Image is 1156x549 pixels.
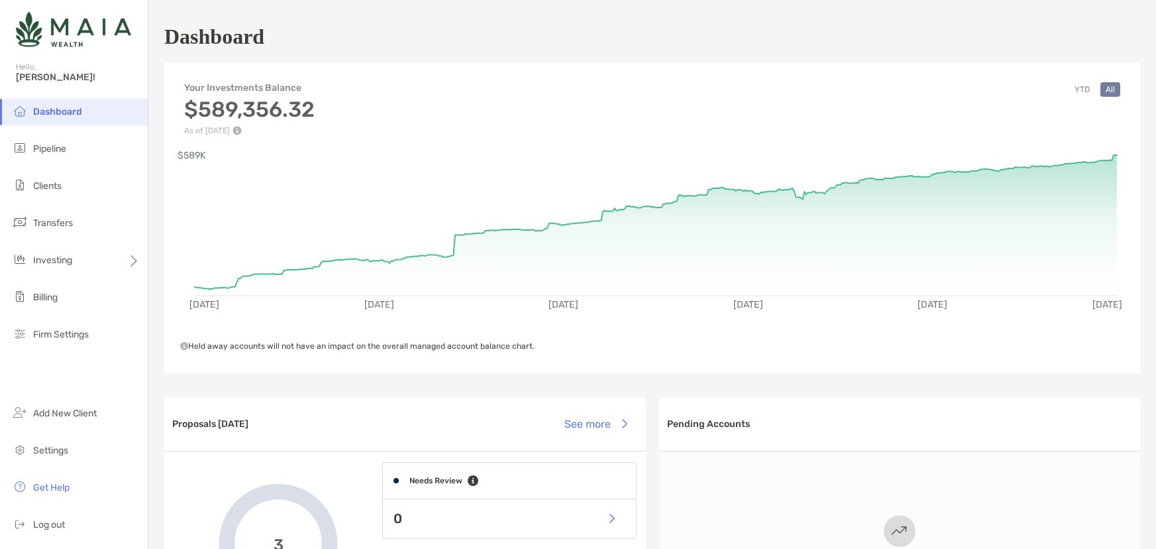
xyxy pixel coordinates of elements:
[12,288,28,304] img: billing icon
[549,299,578,310] text: [DATE]
[409,476,462,485] h4: Needs Review
[918,299,947,310] text: [DATE]
[184,126,315,135] p: As of [DATE]
[33,255,72,266] span: Investing
[164,25,264,49] h1: Dashboard
[33,106,82,117] span: Dashboard
[554,409,638,438] button: See more
[394,511,402,527] p: 0
[33,329,89,340] span: Firm Settings
[12,479,28,495] img: get-help icon
[12,326,28,341] img: firm-settings icon
[33,292,58,303] span: Billing
[1069,82,1095,97] button: YTD
[12,103,28,119] img: dashboard icon
[184,97,315,122] h3: $589,356.32
[33,519,65,530] span: Log out
[178,150,206,161] text: $589K
[733,299,763,310] text: [DATE]
[364,299,394,310] text: [DATE]
[33,180,62,192] span: Clients
[1100,82,1120,97] button: All
[16,5,131,53] img: Zoe Logo
[180,341,535,351] span: Held away accounts will not have an impact on the overall managed account balance chart.
[12,442,28,457] img: settings icon
[12,214,28,230] img: transfers icon
[12,177,28,193] img: clients icon
[33,143,66,154] span: Pipeline
[12,404,28,420] img: add_new_client icon
[233,126,242,135] img: Performance Info
[172,418,248,430] h3: Proposals [DATE]
[12,140,28,156] img: pipeline icon
[189,299,219,310] text: [DATE]
[667,418,750,430] h3: Pending Accounts
[33,408,97,419] span: Add New Client
[12,251,28,267] img: investing icon
[33,482,70,493] span: Get Help
[16,72,140,83] span: [PERSON_NAME]!
[33,217,73,229] span: Transfers
[1092,299,1122,310] text: [DATE]
[33,445,68,456] span: Settings
[184,82,315,93] h4: Your Investments Balance
[12,516,28,532] img: logout icon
